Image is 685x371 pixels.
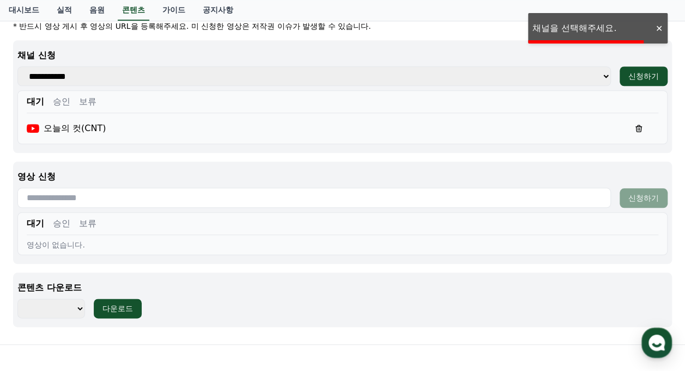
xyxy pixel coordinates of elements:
p: 채널 신청 [17,49,668,62]
p: * 반드시 영상 게시 후 영상의 URL을 등록해주세요. 미 신청한 영상은 저작권 이슈가 발생할 수 있습니다. [13,21,672,32]
span: 대화 [100,298,113,306]
button: 신청하기 [620,188,668,208]
button: 다운로드 [94,299,142,318]
button: 대기 [27,95,44,108]
button: 승인 [53,95,70,108]
button: 신청하기 [620,66,668,86]
span: 홈 [34,297,41,306]
p: 영상 신청 [17,170,668,183]
div: 신청하기 [628,193,659,203]
button: 승인 [53,217,70,230]
p: 콘텐츠 다운로드 [17,281,668,294]
a: 홈 [3,281,72,308]
button: 보류 [79,217,96,230]
div: 다운로드 [102,303,133,314]
div: 오늘의 컷(CNT) [27,122,106,135]
div: 영상이 없습니다. [27,239,658,250]
button: 대기 [27,217,44,230]
div: 신청하기 [628,71,659,82]
a: 설정 [141,281,209,308]
button: 보류 [79,95,96,108]
span: 설정 [168,297,181,306]
a: 대화 [72,281,141,308]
